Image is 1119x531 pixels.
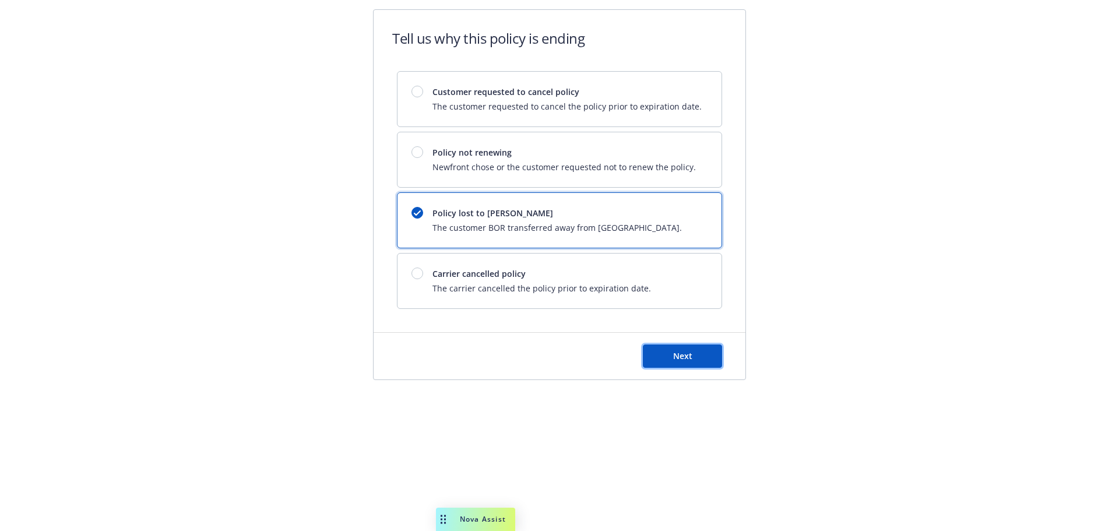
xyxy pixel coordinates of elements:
span: Next [673,350,692,361]
button: Next [643,344,722,368]
span: The carrier cancelled the policy prior to expiration date. [432,282,651,294]
span: Newfront chose or the customer requested not to renew the policy. [432,161,696,173]
div: Drag to move [436,508,451,531]
span: Nova Assist [460,514,506,524]
span: Policy lost to [PERSON_NAME] [432,207,682,219]
span: Policy not renewing [432,146,696,159]
h1: Tell us why this policy is ending [392,29,585,48]
span: Customer requested to cancel policy [432,86,702,98]
button: Nova Assist [436,508,515,531]
span: The customer BOR transferred away from [GEOGRAPHIC_DATA]. [432,221,682,234]
span: Carrier cancelled policy [432,268,651,280]
span: The customer requested to cancel the policy prior to expiration date. [432,100,702,112]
